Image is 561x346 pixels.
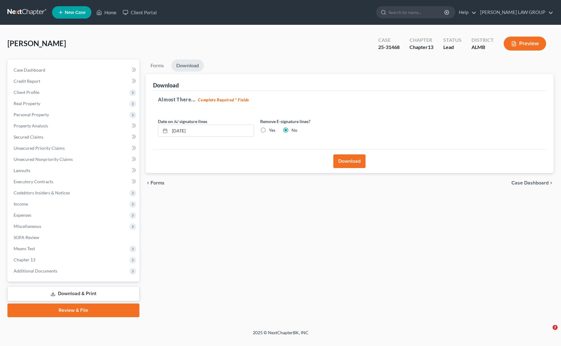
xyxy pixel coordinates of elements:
[146,180,173,185] button: chevron_left Forms
[14,112,49,117] span: Personal Property
[260,118,356,125] label: Remove E-signature lines?
[7,286,139,301] a: Download & Print
[14,201,28,206] span: Income
[269,127,275,133] label: Yes
[14,224,41,229] span: Miscellaneous
[170,125,254,137] input: MM/DD/YYYY
[9,120,139,131] a: Property Analysis
[93,7,120,18] a: Home
[158,96,541,103] h5: Almost There...
[14,90,39,95] span: Client Profile
[120,7,160,18] a: Client Portal
[158,118,207,125] label: Date on /s/ signature lines
[9,143,139,154] a: Unsecured Priority Claims
[9,232,139,243] a: SOFA Review
[9,76,139,87] a: Credit Report
[14,190,70,195] span: Codebtors Insiders & Notices
[549,180,554,185] i: chevron_right
[14,235,39,240] span: SOFA Review
[14,168,30,173] span: Lawsuits
[477,7,553,18] a: [PERSON_NAME] LAW GROUP
[14,134,43,140] span: Secured Claims
[171,60,204,72] a: Download
[378,37,400,44] div: Case
[471,44,494,51] div: ALMB
[9,165,139,176] a: Lawsuits
[104,330,457,341] div: 2025 © NextChapterBK, INC
[14,123,48,128] span: Property Analysis
[14,246,35,251] span: Means Test
[9,131,139,143] a: Secured Claims
[14,268,57,273] span: Additional Documents
[153,82,179,89] div: Download
[9,64,139,76] a: Case Dashboard
[511,180,554,185] a: Case Dashboard chevron_right
[14,145,65,151] span: Unsecured Priority Claims
[511,180,549,185] span: Case Dashboard
[540,325,555,340] iframe: Intercom live chat
[14,257,35,262] span: Chapter 13
[146,60,169,72] a: Forms
[14,157,73,162] span: Unsecured Nonpriority Claims
[291,127,297,133] label: No
[456,7,476,18] a: Help
[14,67,45,73] span: Case Dashboard
[410,37,433,44] div: Chapter
[443,44,462,51] div: Lead
[388,7,445,18] input: Search by name...
[9,154,139,165] a: Unsecured Nonpriority Claims
[471,37,494,44] div: District
[333,154,366,168] button: Download
[198,97,249,102] strong: Complete Required * Fields
[7,304,139,317] a: Review & File
[14,179,53,184] span: Executory Contracts
[14,101,40,106] span: Real Property
[65,10,85,15] span: New Case
[14,212,31,218] span: Expenses
[151,180,164,185] span: Forms
[410,44,433,51] div: Chapter
[504,37,546,51] button: Preview
[553,325,558,330] span: 2
[378,44,400,51] div: 25-31468
[428,44,433,50] span: 13
[9,176,139,187] a: Executory Contracts
[146,180,151,185] i: chevron_left
[7,39,66,48] span: [PERSON_NAME]
[14,78,40,84] span: Credit Report
[443,37,462,44] div: Status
